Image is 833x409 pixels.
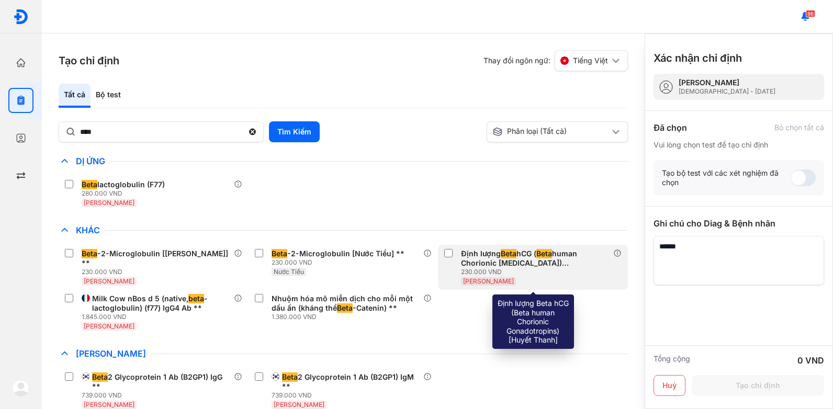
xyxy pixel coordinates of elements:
h3: Xác nhận chỉ định [654,51,742,65]
span: Beta [282,372,298,382]
div: Ghi chú cho Diag & Bệnh nhân [654,217,824,230]
span: Beta [501,249,516,258]
button: Tìm Kiếm [269,121,320,142]
div: 2 Glycoprotein 1 Ab (B2GP1) IgM ** [282,372,420,391]
span: [PERSON_NAME] [274,401,324,408]
div: Tổng cộng [654,354,690,367]
span: [PERSON_NAME] [463,277,514,285]
button: Huỷ [654,375,685,396]
div: 2 Glycoprotein 1 Ab (B2GP1) IgG ** [92,372,230,391]
span: [PERSON_NAME] [84,277,134,285]
div: Nhuộm hóa mô miễn dịch cho mỗi một dấu ấn (kháng thể -Catenin) ** [272,294,420,313]
span: Nước Tiểu [274,268,304,276]
span: Tiếng Việt [573,56,608,65]
span: [PERSON_NAME] [71,348,151,359]
div: [DEMOGRAPHIC_DATA] - [DATE] [679,87,775,96]
span: Beta [337,303,353,313]
div: 1.380.000 VND [272,313,424,321]
span: [PERSON_NAME] [84,401,134,408]
div: -2-Microglobulin [[PERSON_NAME]] ** [82,249,230,268]
div: Bộ test [91,84,126,108]
span: Khác [71,225,105,235]
span: [PERSON_NAME] [84,199,134,207]
span: 86 [806,10,815,17]
div: Đã chọn [654,121,687,134]
div: Định lượng hCG ( human Chorionic [MEDICAL_DATA]) [[PERSON_NAME]] [461,249,609,268]
div: Vui lòng chọn test để tạo chỉ định [654,140,824,150]
div: -2-Microglobulin [Nước Tiểu] ** [272,249,404,258]
span: beta [188,294,204,303]
div: 230.000 VND [82,268,234,276]
div: Bỏ chọn tất cả [774,123,824,132]
div: Phân loại (Tất cả) [492,127,610,137]
button: Tạo chỉ định [692,375,824,396]
div: 230.000 VND [272,258,409,267]
h3: Tạo chỉ định [59,53,119,68]
img: logo [13,380,29,396]
span: Beta [272,249,287,258]
div: 230.000 VND [461,268,613,276]
div: 739.000 VND [82,391,234,400]
div: Milk Cow nBos d 5 (native, -lactoglobulin) (f77) IgG4 Ab ** [92,294,230,313]
div: lactoglobulin (F77) [82,180,165,189]
div: 0 VND [797,354,824,367]
span: Beta [92,372,108,382]
span: Beta [536,249,552,258]
div: Tạo bộ test với các xét nghiệm đã chọn [662,168,791,187]
img: logo [13,9,29,25]
div: Thay đổi ngôn ngữ: [483,50,628,71]
div: 280.000 VND [82,189,169,198]
span: Beta [82,180,97,189]
div: [PERSON_NAME] [679,78,775,87]
span: Beta [82,249,97,258]
div: 1.845.000 VND [82,313,234,321]
span: [PERSON_NAME] [84,322,134,330]
div: Tất cả [59,84,91,108]
div: 739.000 VND [272,391,424,400]
span: Dị Ứng [71,156,110,166]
